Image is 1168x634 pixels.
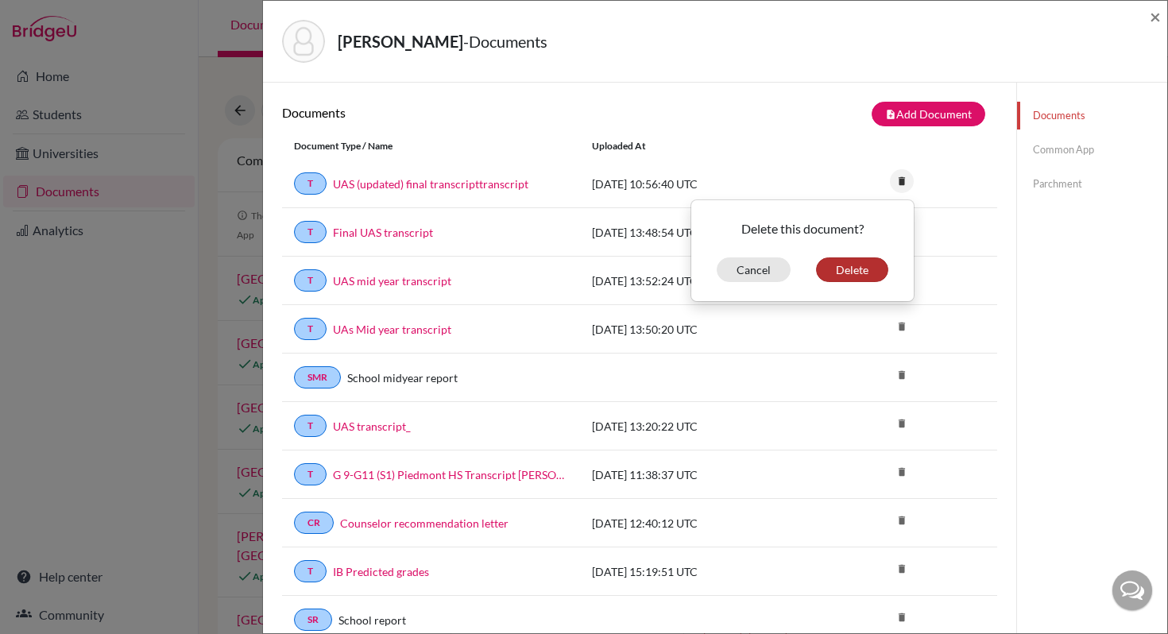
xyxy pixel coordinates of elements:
[333,224,433,241] a: Final UAS transcript
[890,172,914,193] a: delete
[294,463,327,485] a: T
[890,508,914,532] i: delete
[580,139,818,153] div: Uploaded at
[333,466,568,483] a: G 9-G11 (S1) Piedmont HS Transcript [PERSON_NAME].pdf
[1017,170,1167,198] a: Parchment
[1150,5,1161,28] span: ×
[340,515,509,532] a: Counselor recommendation letter
[890,605,914,629] i: delete
[294,366,341,389] a: SMR
[890,557,914,581] i: delete
[890,363,914,387] i: delete
[294,415,327,437] a: T
[294,269,327,292] a: T
[333,176,528,192] a: UAS (updated) final transcripttranscript
[704,219,901,238] p: Delete this document?
[580,224,818,241] div: [DATE] 13:48:54 UTC
[37,11,69,25] span: Help
[890,460,914,484] i: delete
[580,321,818,338] div: [DATE] 13:50:20 UTC
[347,369,458,386] a: School midyear report
[294,172,327,195] a: T
[890,315,914,338] i: delete
[294,512,334,534] a: CR
[717,257,791,282] button: Cancel
[294,221,327,243] a: T
[580,563,818,580] div: [DATE] 15:19:51 UTC
[333,321,451,338] a: UAs Mid year transcript
[333,418,411,435] a: UAS transcript_
[872,102,985,126] button: note_addAdd Document
[338,612,406,628] a: School report
[580,515,818,532] div: [DATE] 12:40:12 UTC
[1017,136,1167,164] a: Common App
[338,32,463,51] strong: [PERSON_NAME]
[885,109,896,120] i: note_add
[463,32,547,51] span: - Documents
[1017,102,1167,130] a: Documents
[294,560,327,582] a: T
[890,169,914,193] i: delete
[580,418,818,435] div: [DATE] 13:20:22 UTC
[1150,7,1161,26] button: Close
[890,412,914,435] i: delete
[294,318,327,340] a: T
[580,466,818,483] div: [DATE] 11:38:37 UTC
[282,139,580,153] div: Document Type / Name
[333,273,451,289] a: UAS mid year transcript
[282,105,640,120] h6: Documents
[816,257,888,282] button: Delete
[294,609,332,631] a: SR
[690,199,915,302] div: delete
[580,273,818,289] div: [DATE] 13:52:24 UTC
[333,563,429,580] a: IB Predicted grades
[580,176,818,192] div: [DATE] 10:56:40 UTC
